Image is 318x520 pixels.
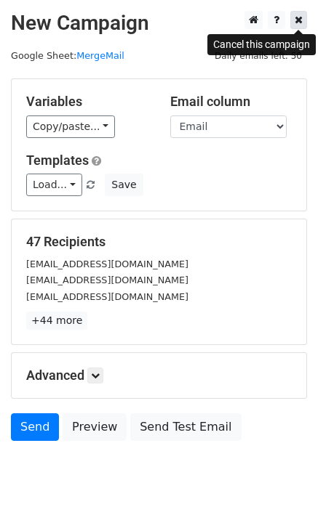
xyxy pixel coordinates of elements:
a: MergeMail [76,50,124,61]
small: [EMAIL_ADDRESS][DOMAIN_NAME] [26,275,188,285]
h5: Email column [170,94,293,110]
a: Send [11,413,59,441]
a: Preview [63,413,127,441]
h5: Variables [26,94,148,110]
h2: New Campaign [11,11,307,36]
h5: 47 Recipients [26,234,292,250]
a: +44 more [26,312,87,330]
a: Load... [26,174,82,196]
a: Templates [26,153,89,168]
div: Cancel this campaign [207,34,316,55]
small: Google Sheet: [11,50,124,61]
button: Save [105,174,143,196]
a: Send Test Email [130,413,241,441]
iframe: Chat Widget [245,450,318,520]
a: Copy/paste... [26,115,115,138]
a: Daily emails left: 50 [210,50,307,61]
h5: Advanced [26,367,292,383]
small: [EMAIL_ADDRESS][DOMAIN_NAME] [26,291,188,302]
small: [EMAIL_ADDRESS][DOMAIN_NAME] [26,259,188,269]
